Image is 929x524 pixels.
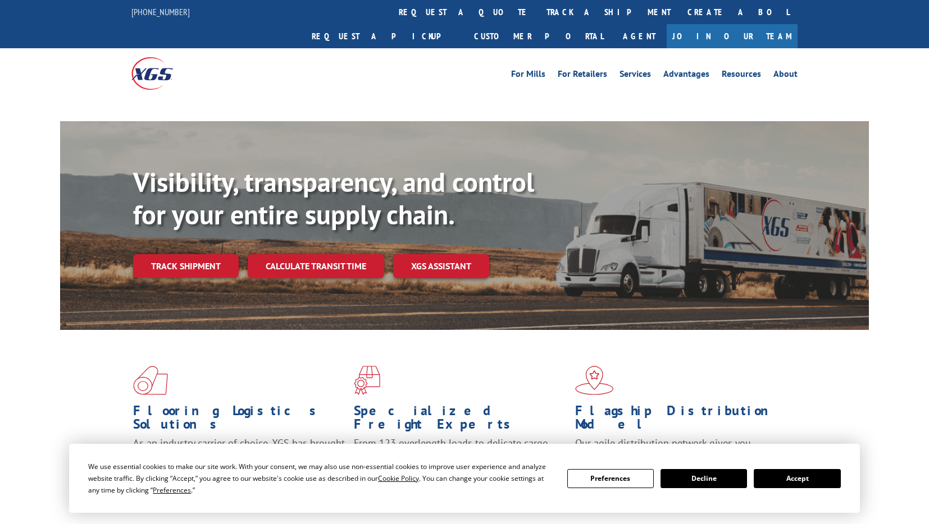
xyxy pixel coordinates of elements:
[575,366,614,395] img: xgs-icon-flagship-distribution-model-red
[620,70,651,82] a: Services
[378,474,419,483] span: Cookie Policy
[567,469,654,488] button: Preferences
[133,254,239,278] a: Track shipment
[558,70,607,82] a: For Retailers
[722,70,761,82] a: Resources
[393,254,489,278] a: XGS ASSISTANT
[131,6,190,17] a: [PHONE_NUMBER]
[133,404,345,436] h1: Flooring Logistics Solutions
[466,24,612,48] a: Customer Portal
[511,70,545,82] a: For Mills
[133,366,168,395] img: xgs-icon-total-supply-chain-intelligence-red
[667,24,798,48] a: Join Our Team
[69,444,860,513] div: Cookie Consent Prompt
[248,254,384,278] a: Calculate transit time
[303,24,466,48] a: Request a pickup
[661,469,747,488] button: Decline
[663,70,709,82] a: Advantages
[354,404,566,436] h1: Specialized Freight Experts
[575,404,787,436] h1: Flagship Distribution Model
[612,24,667,48] a: Agent
[773,70,798,82] a: About
[754,469,840,488] button: Accept
[88,461,553,496] div: We use essential cookies to make our site work. With your consent, we may also use non-essential ...
[354,436,566,486] p: From 123 overlength loads to delicate cargo, our experienced staff knows the best way to move you...
[575,436,782,463] span: Our agile distribution network gives you nationwide inventory management on demand.
[354,366,380,395] img: xgs-icon-focused-on-flooring-red
[153,485,191,495] span: Preferences
[133,436,345,476] span: As an industry carrier of choice, XGS has brought innovation and dedication to flooring logistics...
[133,164,534,232] b: Visibility, transparency, and control for your entire supply chain.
